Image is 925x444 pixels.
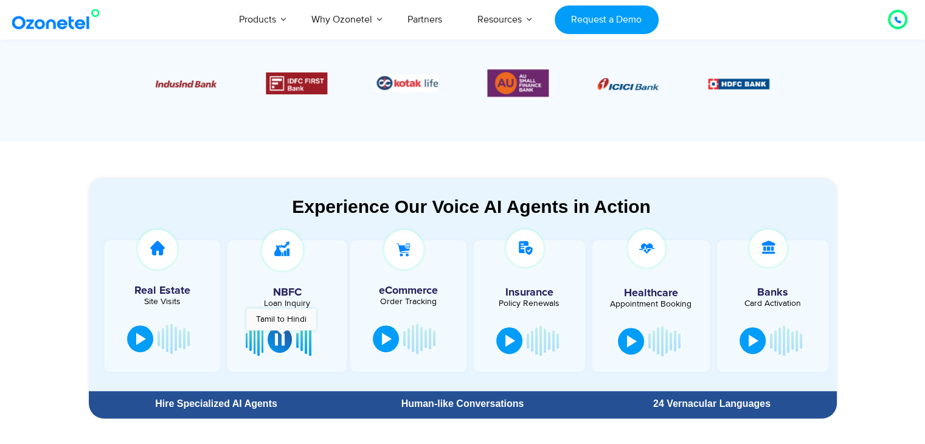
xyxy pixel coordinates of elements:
h5: Real Estate [111,285,214,296]
div: Experience Our Voice AI Agents in Action [101,196,842,217]
div: 6 / 6 [487,67,549,99]
div: Image Carousel [156,67,770,99]
div: Card Activation [723,299,822,308]
div: Appointment Booking [601,300,701,308]
h5: Healthcare [601,288,701,299]
img: Picture10.png [155,80,217,88]
div: 5 / 6 [376,74,438,92]
img: Picture26.jpg [376,74,438,92]
div: Loan Inquiry [234,299,341,308]
div: 1 / 6 [598,76,659,91]
div: Policy Renewals [480,299,579,308]
img: Picture13.png [487,67,549,99]
img: Picture9.png [708,78,770,89]
div: 3 / 6 [155,76,217,91]
img: Picture12.png [266,72,327,94]
img: Picture8.png [598,78,659,90]
h5: eCommerce [356,285,460,296]
div: 2 / 6 [708,76,770,91]
h5: Banks [723,287,822,298]
div: Order Tracking [356,297,460,306]
div: 4 / 6 [266,72,327,94]
h5: Insurance [480,287,579,298]
a: Request a Demo [555,5,659,34]
h5: NBFC [234,287,341,298]
div: Human-like Conversations [344,399,581,409]
div: Site Visits [111,297,214,306]
div: Hire Specialized AI Agents [95,399,338,409]
div: 24 Vernacular Languages [593,399,830,409]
